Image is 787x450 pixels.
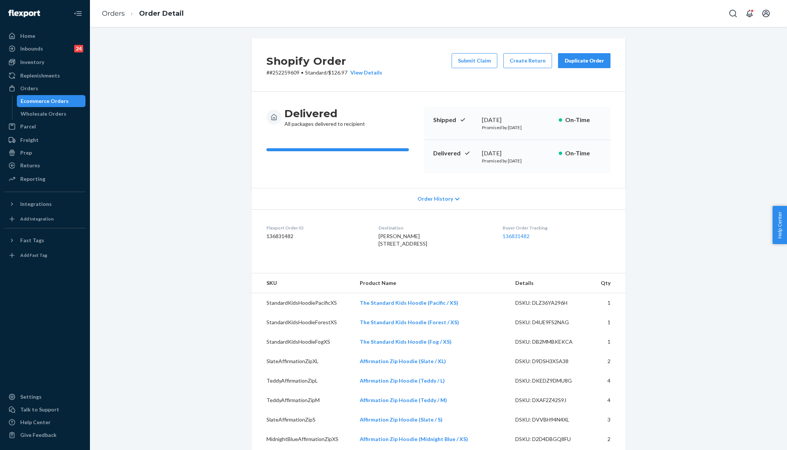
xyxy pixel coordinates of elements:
[251,371,354,390] td: TeddyAffirmationZipL
[360,300,458,306] a: The Standard Kids Hoodie (Pacific / XS)
[20,200,52,208] div: Integrations
[4,159,85,171] a: Returns
[360,358,446,364] a: Affirmation Zip Hoodie (Slate / XL)
[360,377,445,384] a: Affirmation Zip Hoodie (Teddy / L)
[20,58,44,66] div: Inventory
[417,195,453,203] span: Order History
[379,233,427,247] span: [PERSON_NAME] [STREET_ADDRESS]
[515,377,586,384] div: DSKU: DKEDZ9DMU8G
[8,10,40,17] img: Flexport logo
[433,149,476,158] p: Delivered
[251,390,354,410] td: TeddyAffirmationZipM
[565,116,601,124] p: On-Time
[360,416,443,423] a: Affirmation Zip Hoodie (Slate / S)
[515,396,586,404] div: DSKU: DXAF2Z42S9J
[726,6,741,21] button: Open Search Box
[515,435,586,443] div: DSKU: D2D4DBGQ8FU
[20,162,40,169] div: Returns
[564,57,604,64] div: Duplicate Order
[347,69,382,76] button: View Details
[17,95,86,107] a: Ecommerce Orders
[515,358,586,365] div: DSKU: D9DSH3X5A38
[284,107,365,120] h3: Delivered
[4,121,85,133] a: Parcel
[20,393,42,401] div: Settings
[20,85,38,92] div: Orders
[565,149,601,158] p: On-Time
[20,237,44,244] div: Fast Tags
[4,429,85,441] button: Give Feedback
[21,97,69,105] div: Ecommerce Orders
[738,428,780,446] iframe: Opens a widget where you can chat to one of our agents
[20,406,59,413] div: Talk to Support
[360,319,459,325] a: The Standard Kids Hoodie (Forest / XS)
[251,429,354,449] td: MidnightBlueAffirmationZipXS
[139,9,184,18] a: Order Detail
[266,232,367,240] dd: 136831482
[4,173,85,185] a: Reporting
[21,110,66,118] div: Wholesale Orders
[4,70,85,82] a: Replenishments
[20,123,36,130] div: Parcel
[251,352,354,371] td: SlateAffirmationZipXL
[558,53,610,68] button: Duplicate Order
[96,3,190,25] ol: breadcrumbs
[20,252,47,258] div: Add Fast Tag
[20,175,45,183] div: Reporting
[360,436,468,442] a: Affirmation Zip Hoodie (Midnight Blue / XS)
[360,338,452,345] a: The Standard Kids Hoodie (Fog / XS)
[592,273,625,293] th: Qty
[4,82,85,94] a: Orders
[4,391,85,403] a: Settings
[4,404,85,416] button: Talk to Support
[742,6,757,21] button: Open notifications
[70,6,85,21] button: Close Navigation
[354,273,509,293] th: Product Name
[592,410,625,429] td: 3
[482,158,553,164] p: Promised by [DATE]
[4,43,85,55] a: Inbounds24
[251,332,354,352] td: StandardKidsHoodieFogXS
[20,32,35,40] div: Home
[4,56,85,68] a: Inventory
[4,198,85,210] button: Integrations
[20,72,60,79] div: Replenishments
[482,124,553,131] p: Promised by [DATE]
[592,332,625,352] td: 1
[772,206,787,244] button: Help Center
[515,416,586,423] div: DSKU: DVVBH94N4XL
[452,53,497,68] button: Submit Claim
[20,431,57,439] div: Give Feedback
[592,371,625,390] td: 4
[515,299,586,307] div: DSKU: DLZ36YA296H
[20,136,39,144] div: Freight
[305,69,326,76] span: Standard
[592,352,625,371] td: 2
[266,225,367,231] dt: Flexport Order ID
[433,116,476,124] p: Shipped
[4,134,85,146] a: Freight
[266,53,382,69] h2: Shopify Order
[4,213,85,225] a: Add Integration
[503,233,530,239] a: 136831482
[251,410,354,429] td: SlateAffirmationZipS
[503,53,552,68] button: Create Return
[4,416,85,428] a: Help Center
[592,293,625,313] td: 1
[509,273,592,293] th: Details
[20,149,32,156] div: Prep
[20,419,51,426] div: Help Center
[379,225,490,231] dt: Destination
[482,116,553,124] div: [DATE]
[482,149,553,158] div: [DATE]
[17,108,86,120] a: Wholesale Orders
[102,9,125,18] a: Orders
[4,249,85,261] a: Add Fast Tag
[592,313,625,332] td: 1
[284,107,365,128] div: All packages delivered to recipient
[4,234,85,246] button: Fast Tags
[74,45,83,52] div: 24
[20,216,54,222] div: Add Integration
